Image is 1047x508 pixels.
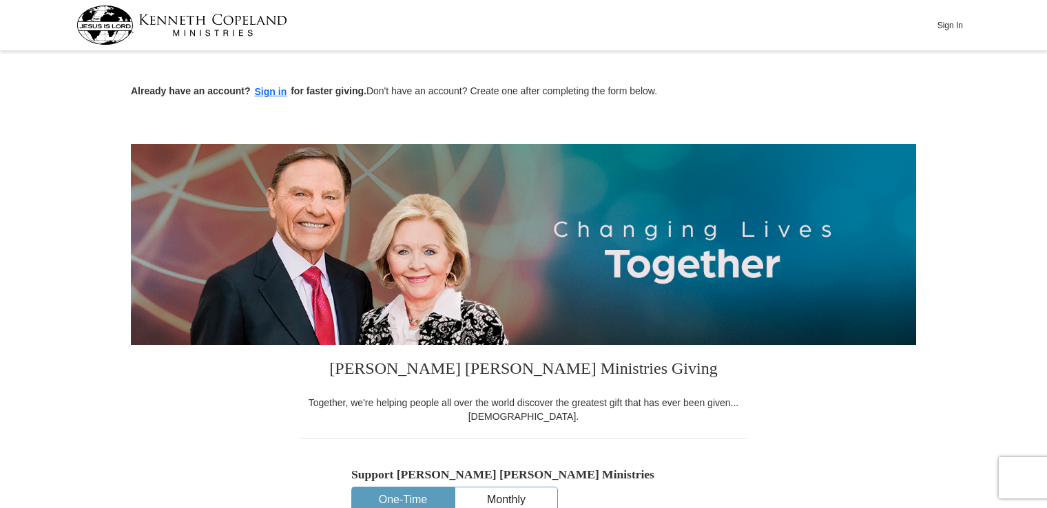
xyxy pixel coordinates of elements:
button: Sign in [251,84,291,100]
button: Sign In [929,14,971,36]
div: Together, we're helping people all over the world discover the greatest gift that has ever been g... [300,396,747,423]
p: Don't have an account? Create one after completing the form below. [131,84,916,100]
h5: Support [PERSON_NAME] [PERSON_NAME] Ministries [351,467,696,482]
h3: [PERSON_NAME] [PERSON_NAME] Ministries Giving [300,345,747,396]
img: kcm-header-logo.svg [76,6,287,45]
strong: Already have an account? for faster giving. [131,85,366,96]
